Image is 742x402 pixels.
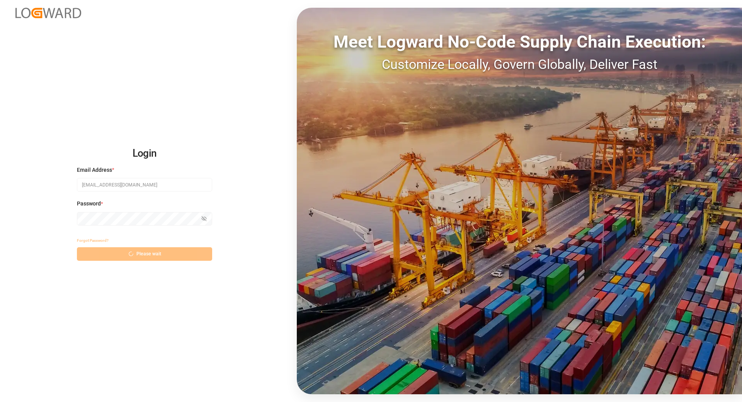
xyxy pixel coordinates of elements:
[77,141,212,166] h2: Login
[297,55,742,74] div: Customize Locally, Govern Globally, Deliver Fast
[15,8,81,18] img: Logward_new_orange.png
[77,200,101,208] span: Password
[77,166,112,174] span: Email Address
[297,29,742,55] div: Meet Logward No-Code Supply Chain Execution:
[77,178,212,192] input: Enter your email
